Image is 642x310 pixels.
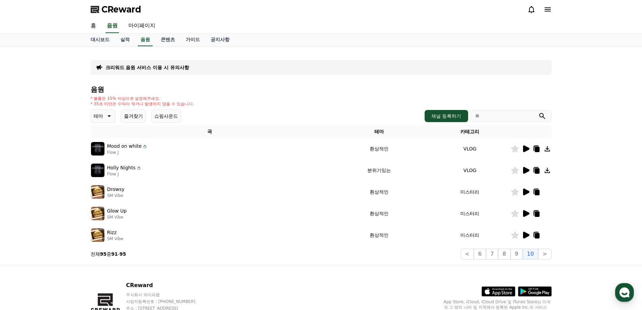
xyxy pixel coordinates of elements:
td: 미스터리 [429,224,510,246]
p: CReward [126,281,208,289]
p: * 볼륨은 15% 이상으로 설정해주세요. [91,96,194,101]
span: CReward [101,4,141,15]
p: SM Vibe [107,215,127,220]
img: music [91,185,104,199]
button: 10 [523,249,538,259]
a: 대시보드 [85,33,115,46]
a: 마이페이지 [123,19,161,33]
p: Drowsy [107,186,125,193]
td: 미스터리 [429,203,510,224]
img: music [91,228,104,242]
td: 환상적인 [329,224,429,246]
p: Holly Nights [107,164,136,171]
p: 사업자등록번호 : [PHONE_NUMBER] [126,299,208,304]
a: 크리워드 음원 서비스 이용 시 유의사항 [105,64,189,71]
td: VLOG [429,160,510,181]
strong: 95 [100,251,106,257]
th: 카테고리 [429,125,510,138]
p: 테마 [94,111,103,121]
td: 미스터리 [429,181,510,203]
td: VLOG [429,138,510,160]
button: > [538,249,551,259]
p: SM Vibe [107,193,125,198]
p: Glow Up [107,207,127,215]
img: music [91,207,104,220]
button: 채널 등록하기 [425,110,468,122]
p: Flow J [107,150,148,155]
td: 환상적인 [329,181,429,203]
strong: 95 [120,251,126,257]
button: 8 [498,249,510,259]
p: Flow J [107,171,142,177]
a: 음원 [138,33,153,46]
a: 음원 [105,19,119,33]
a: CReward [91,4,141,15]
p: 전체 중 - [91,251,126,257]
button: 테마 [91,109,116,123]
th: 곡 [91,125,329,138]
th: 테마 [329,125,429,138]
h4: 음원 [91,86,552,93]
button: 즐겨찾기 [121,109,146,123]
a: 공지사항 [205,33,235,46]
p: 주식회사 와이피랩 [126,292,208,298]
td: 환상적인 [329,203,429,224]
a: 콘텐츠 [155,33,180,46]
button: < [461,249,474,259]
p: Mood on white [107,143,142,150]
button: 7 [486,249,498,259]
strong: 91 [111,251,118,257]
p: Rizz [107,229,117,236]
td: 환상적인 [329,138,429,160]
a: 홈 [85,19,101,33]
img: music [91,142,104,156]
button: 6 [474,249,486,259]
a: 실적 [115,33,135,46]
button: 9 [511,249,523,259]
p: * 35초 미만은 수익이 적거나 발생하지 않을 수 있습니다. [91,101,194,107]
button: 쇼핑사운드 [151,109,181,123]
a: 가이드 [180,33,205,46]
td: 분위기있는 [329,160,429,181]
p: SM Vibe [107,236,123,242]
img: music [91,164,104,177]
